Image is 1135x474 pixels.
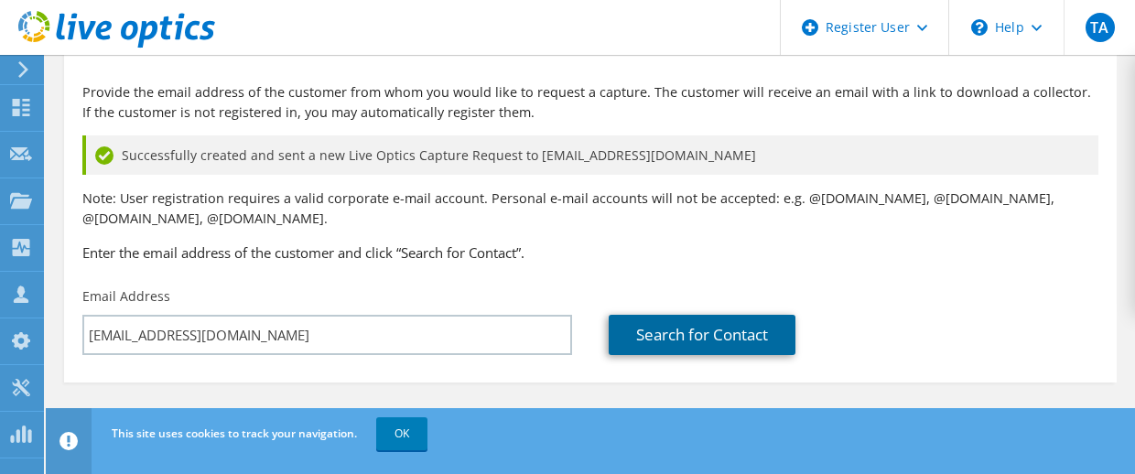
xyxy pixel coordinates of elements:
span: Successfully created and sent a new Live Optics Capture Request to [EMAIL_ADDRESS][DOMAIN_NAME] [122,145,756,166]
p: Note: User registration requires a valid corporate e-mail account. Personal e-mail accounts will ... [82,189,1098,229]
span: TA [1086,13,1115,42]
p: Provide the email address of the customer from whom you would like to request a capture. The cust... [82,82,1098,123]
svg: \n [971,19,988,36]
a: Search for Contact [609,315,795,355]
span: This site uses cookies to track your navigation. [112,426,357,441]
h3: Enter the email address of the customer and click “Search for Contact”. [82,242,1098,263]
a: OK [376,417,427,450]
label: Email Address [82,287,170,306]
